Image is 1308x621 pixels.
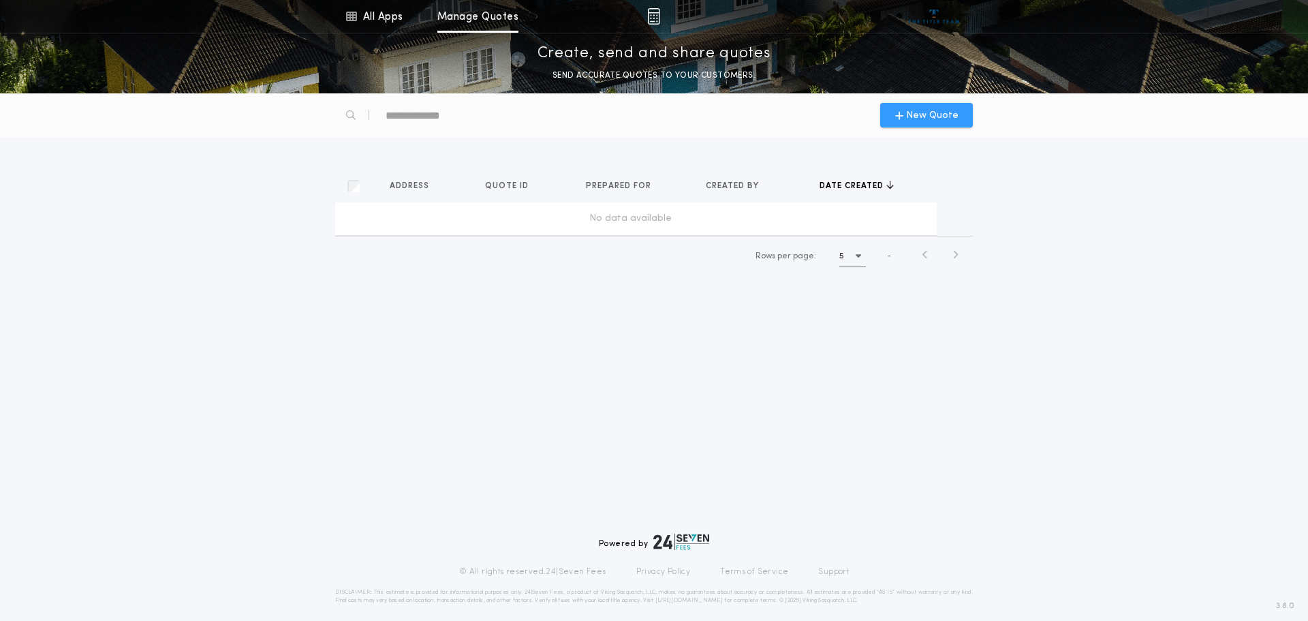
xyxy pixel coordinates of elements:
p: DISCLAIMER: This estimate is provided for informational purposes only. 24|Seven Fees, a product o... [335,588,973,605]
a: Support [818,566,849,577]
button: Created by [706,179,769,193]
img: img [647,8,660,25]
span: - [887,250,891,262]
a: Terms of Service [720,566,788,577]
span: Quote ID [485,181,531,192]
img: logo [653,534,709,550]
p: © All rights reserved. 24|Seven Fees [459,566,606,577]
img: vs-icon [909,10,960,23]
span: Address [390,181,432,192]
button: Address [390,179,439,193]
span: Prepared for [586,181,654,192]
button: Quote ID [485,179,539,193]
button: 5 [839,245,866,267]
span: Rows per page: [756,252,816,260]
div: No data available [341,212,920,226]
span: Date created [820,181,886,192]
span: 3.8.0 [1276,600,1294,612]
button: New Quote [880,103,973,127]
p: SEND ACCURATE QUOTES TO YOUR CUSTOMERS. [552,69,756,82]
span: Created by [706,181,762,192]
h1: 5 [839,249,844,263]
button: Date created [820,179,894,193]
span: New Quote [906,108,959,123]
a: Privacy Policy [636,566,691,577]
div: Powered by [599,534,709,550]
p: Create, send and share quotes [538,43,771,65]
a: [URL][DOMAIN_NAME] [655,598,723,603]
